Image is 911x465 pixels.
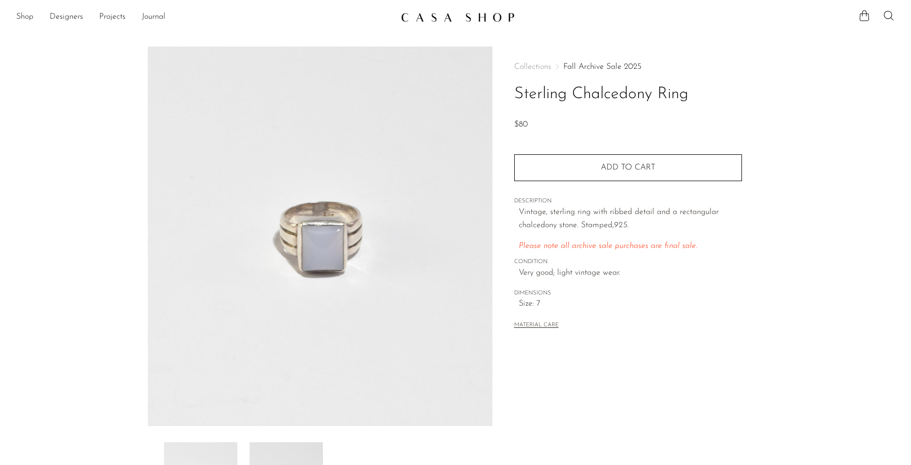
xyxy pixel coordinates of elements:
[514,81,742,107] h1: Sterling Chalcedony Ring
[16,11,33,24] a: Shop
[16,9,393,26] nav: Desktop navigation
[514,289,742,298] span: DIMENSIONS
[514,63,742,71] nav: Breadcrumbs
[514,322,559,329] button: MATERIAL CARE
[519,242,697,250] span: Please note all archive sale purchases are final sale.
[519,298,742,311] span: Size: 7
[563,63,641,71] a: Fall Archive Sale 2025
[601,163,655,172] span: Add to cart
[519,206,742,232] p: Vintage, sterling ring with ribbed detail and a rectangular chalcedony stone. Stamped,
[142,11,165,24] a: Journal
[514,63,551,71] span: Collections
[50,11,83,24] a: Designers
[514,258,742,267] span: CONDITION
[514,120,528,129] span: $80
[519,267,742,280] span: Very good; light vintage wear.
[148,47,492,426] img: Sterling Chalcedony Ring
[99,11,126,24] a: Projects
[514,197,742,206] span: DESCRIPTION
[514,154,742,181] button: Add to cart
[614,221,629,229] em: 925.
[16,9,393,26] ul: NEW HEADER MENU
